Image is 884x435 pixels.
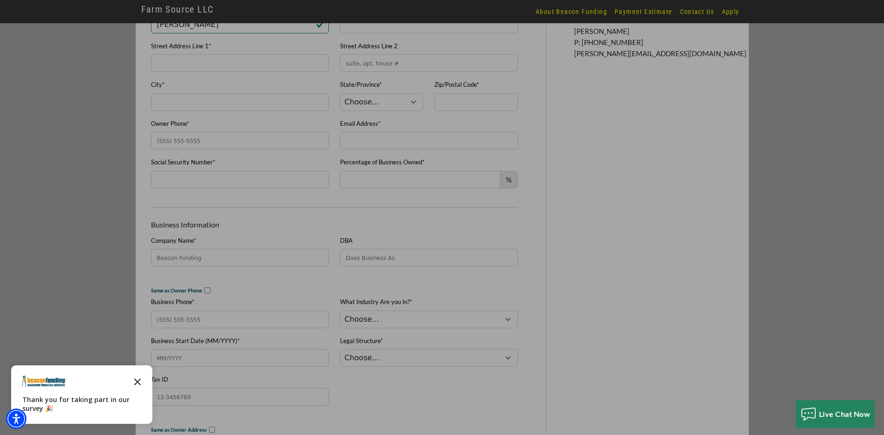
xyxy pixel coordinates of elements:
p: Thank you for taking part in our survey 🎉 [22,395,141,413]
button: Live Chat Now [796,400,875,428]
span: Live Chat Now [819,409,871,418]
img: Company logo [22,376,66,387]
div: Accessibility Menu [6,409,26,429]
button: Close the survey [128,372,147,390]
div: Survey [11,365,152,424]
